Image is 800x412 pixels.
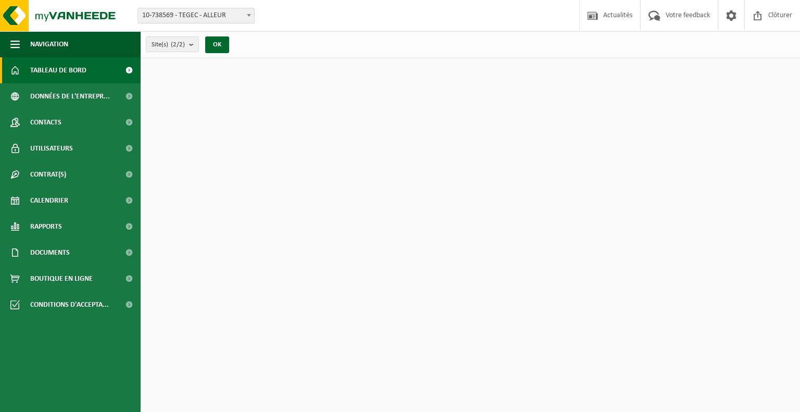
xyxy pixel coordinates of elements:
span: Boutique en ligne [30,266,93,292]
span: Conditions d'accepta... [30,292,109,318]
span: Navigation [30,31,68,57]
span: Utilisateurs [30,135,73,161]
span: 10-738569 - TEGEC - ALLEUR [137,8,255,23]
span: 10-738569 - TEGEC - ALLEUR [138,8,254,23]
span: Calendrier [30,188,68,214]
span: Tableau de bord [30,57,86,83]
span: Contacts [30,109,61,135]
span: Rapports [30,214,62,240]
button: Site(s)(2/2) [146,36,199,52]
button: OK [205,36,229,53]
span: Données de l'entrepr... [30,83,110,109]
span: Site(s) [152,37,185,53]
span: Contrat(s) [30,161,66,188]
count: (2/2) [171,41,185,48]
span: Documents [30,240,70,266]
